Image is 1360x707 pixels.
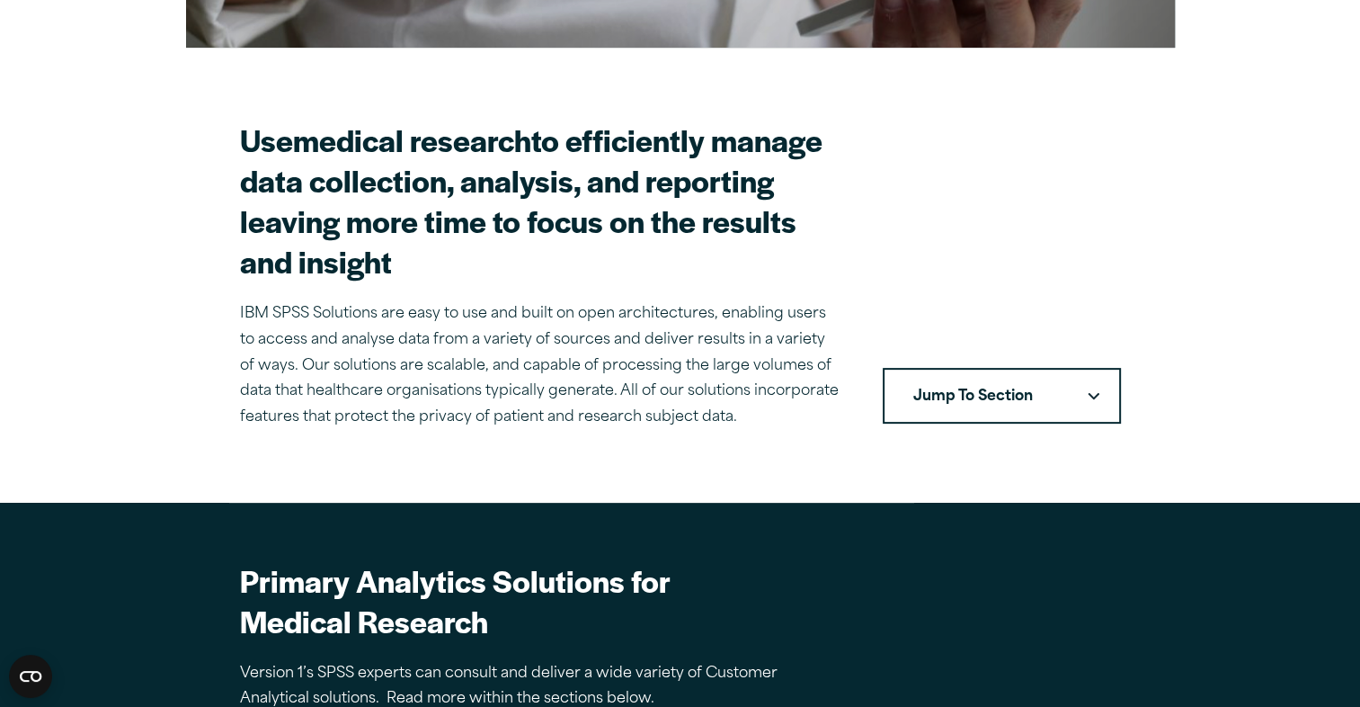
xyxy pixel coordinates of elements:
[240,120,840,282] h2: Use to efficiently manage data collection, analysis, and reporting leaving more time to focus on ...
[240,560,779,641] h2: Primary Analytics Solutions for Medical Research
[240,301,840,431] p: IBM SPSS Solutions are easy to use and built on open architectures, enabling users to access and ...
[293,118,531,161] strong: medical research
[1088,392,1099,400] svg: Downward pointing chevron
[883,368,1121,424] button: Jump To SectionDownward pointing chevron
[9,655,52,698] button: Open CMP widget
[883,368,1121,424] nav: Table of Contents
